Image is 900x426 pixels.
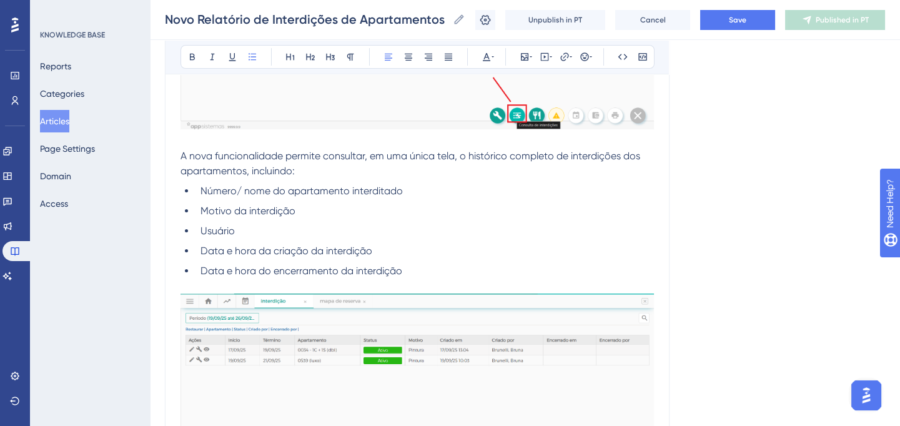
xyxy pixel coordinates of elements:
span: Need Help? [29,3,78,18]
span: Usuário [200,225,235,237]
button: Unpublish in PT [505,10,605,30]
div: KNOWLEDGE BASE [40,30,105,40]
span: A nova funcionalidade permite consultar, em uma única tela, o histórico completo de interdições d... [180,150,643,177]
button: Reports [40,55,71,77]
button: Categories [40,82,84,105]
span: Data e hora da criação da interdição [200,245,372,257]
button: Articles [40,110,69,132]
iframe: UserGuiding AI Assistant Launcher [848,377,885,414]
span: Published in PT [816,15,869,25]
span: Número/ nome do apartamento interditado [200,185,403,197]
span: Unpublish in PT [528,15,582,25]
span: Save [729,15,746,25]
button: Published in PT [785,10,885,30]
button: Save [700,10,775,30]
button: Page Settings [40,137,95,160]
span: Cancel [640,15,666,25]
button: Cancel [615,10,690,30]
button: Access [40,192,68,215]
input: Article Name [165,11,448,28]
span: Motivo da interdição [200,205,295,217]
button: Domain [40,165,71,187]
span: Data e hora do encerramento da interdição [200,265,402,277]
